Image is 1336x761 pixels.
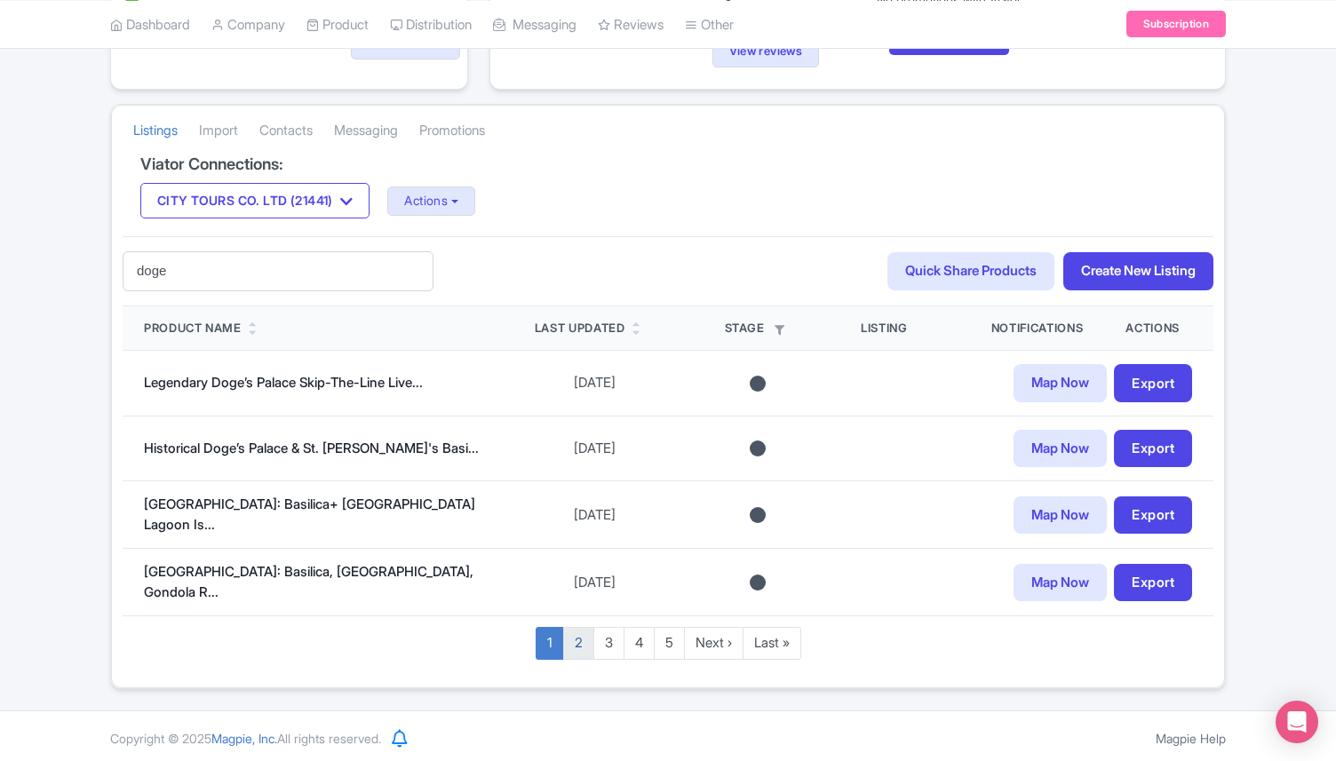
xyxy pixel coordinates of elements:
th: Notifications [970,306,1104,351]
div: Open Intercom Messenger [1276,701,1318,743]
a: Export [1114,564,1192,602]
a: Create New Listing [1063,252,1213,290]
a: 5 [654,627,685,660]
span: Magpie, Inc. [211,731,277,746]
h4: Viator Connections: [140,155,1196,173]
div: Product Name [144,320,242,337]
a: Export [1114,496,1192,535]
i: Filter by stage [775,325,784,335]
a: Contacts [259,107,313,155]
a: Map Now [1014,496,1107,535]
a: Last » [743,627,801,660]
a: Magpie Help [1156,731,1226,746]
a: Quick Share Products [887,252,1054,290]
a: Messaging [334,107,398,155]
a: Next › [684,627,744,660]
a: Map Now [1014,564,1107,602]
input: Search products... [123,251,433,291]
a: 1 [536,627,564,660]
a: Map Now [1014,364,1107,402]
button: Actions [387,186,475,216]
a: Listings [133,107,178,155]
td: [DATE] [513,549,677,616]
button: CITY TOURS CO. LTD (21441) [140,183,370,218]
a: 4 [624,627,655,660]
td: [DATE] [513,416,677,481]
th: Listing [839,306,970,351]
a: [GEOGRAPHIC_DATA]: Basilica, [GEOGRAPHIC_DATA], Gondola R... [144,563,473,600]
a: 2 [563,627,594,660]
td: [DATE] [513,481,677,549]
div: Copyright © 2025 All rights reserved. [99,729,392,748]
a: Legendary Doge’s Palace Skip-The-Line Live... [144,374,423,391]
a: View reviews [712,34,820,67]
a: Historical Doge’s Palace & St. [PERSON_NAME]'s Basi... [144,440,479,456]
a: 3 [593,627,624,660]
a: View all (1) [118,24,190,49]
a: Export [1114,430,1192,468]
a: Export [1114,364,1192,402]
a: Map Now [1014,430,1107,468]
a: [GEOGRAPHIC_DATA]: Basilica+ [GEOGRAPHIC_DATA] Lagoon Is... [144,495,475,533]
a: Subscription [1126,11,1226,37]
div: Stage [697,320,818,337]
div: Last Updated [535,320,625,337]
th: Actions [1104,306,1213,351]
td: [DATE] [513,351,677,416]
a: Import [199,107,238,155]
a: Promotions [419,107,485,155]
